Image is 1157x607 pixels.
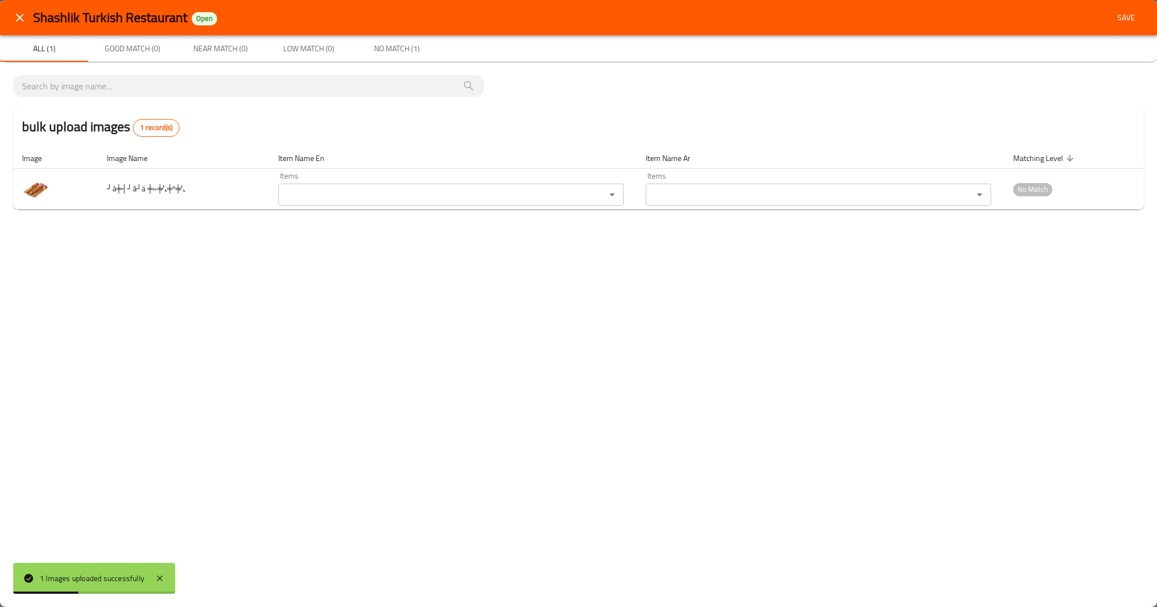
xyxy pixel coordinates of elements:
[604,187,620,202] button: Open
[269,148,637,169] th: Item Name En
[22,117,180,137] h2: bulk upload images
[22,173,50,201] img: ┘à╪┤┘â┘ä ╪»╪¼╪º╪¼
[271,42,346,56] span: Low Match (0)
[183,42,258,56] span: Near Match (0)
[1013,183,1052,196] span: No Match
[133,119,180,137] div: Total records count
[107,152,162,165] span: Image Name
[359,42,434,56] span: No Match (1)
[637,148,1004,169] th: Item Name Ar
[192,14,217,23] span: Open
[972,187,987,202] button: Open
[192,12,217,25] div: Open
[133,122,179,133] span: 1 record(s)
[13,148,1144,210] table: enhanced table
[95,42,170,56] span: Good Match (0)
[40,572,144,584] div: 1 Images uploaded successfully
[1013,152,1077,165] span: Matching Level
[22,77,475,95] input: search
[1113,11,1139,25] span: Save
[7,42,82,56] span: All (1)
[33,5,187,30] span: Shashlik Turkish Restaurant
[1109,8,1144,28] button: Save
[107,181,185,196] span: ┘à╪┤┘â┘ä ╪»╪¼╪º╪¼
[13,148,98,169] th: Image
[7,4,33,31] button: close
